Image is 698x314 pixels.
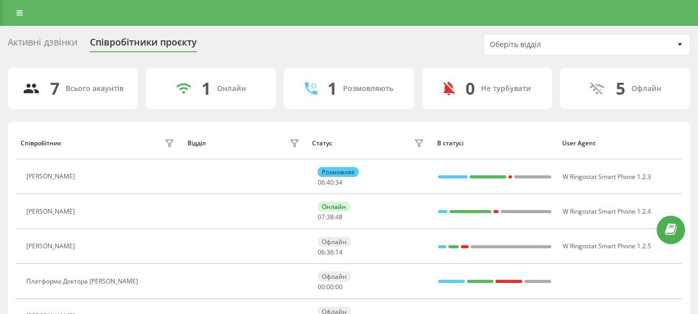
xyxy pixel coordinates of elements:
span: 07 [318,213,325,221]
div: 5 [616,79,625,98]
span: 40 [327,178,334,187]
span: 06 [318,248,325,257]
div: Не турбувати [481,84,531,93]
div: Офлайн [318,272,351,281]
span: 36 [327,248,334,257]
div: 1 [328,79,337,98]
span: W Ringostat Smart Phone 1.2.5 [563,242,651,250]
div: Співробітники проєкту [90,37,197,53]
span: 38 [327,213,334,221]
span: 34 [335,178,343,187]
div: : : [318,214,343,221]
div: 0 [466,79,475,98]
div: 1 [201,79,211,98]
div: Всього акаунтів [66,84,123,93]
div: Відділ [188,140,206,147]
div: [PERSON_NAME] [26,173,77,180]
div: Співробітник [21,140,61,147]
div: Офлайн [631,84,661,93]
div: Розмовляє [318,167,359,177]
div: Платформа Доктора [PERSON_NAME] [26,278,141,285]
div: Офлайн [318,237,351,247]
span: W Ringostat Smart Phone 1.2.4 [563,207,651,216]
div: : : [318,179,343,186]
div: : : [318,249,343,256]
div: В статусі [437,140,552,147]
div: Розмовляють [343,84,393,93]
span: 06 [318,178,325,187]
span: W Ringostat Smart Phone 1.2.3 [563,172,651,181]
span: 14 [335,248,343,257]
div: User Agent [562,140,677,147]
span: 00 [327,282,334,291]
div: Онлайн [318,202,350,212]
span: 48 [335,213,343,221]
span: 00 [318,282,325,291]
span: 00 [335,282,343,291]
div: Оберіть відділ [490,40,613,49]
div: Онлайн [217,84,246,93]
div: [PERSON_NAME] [26,208,77,215]
div: 7 [50,79,59,98]
div: [PERSON_NAME] [26,243,77,250]
div: Активні дзвінки [8,37,77,53]
div: Статус [312,140,332,147]
div: : : [318,283,343,291]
